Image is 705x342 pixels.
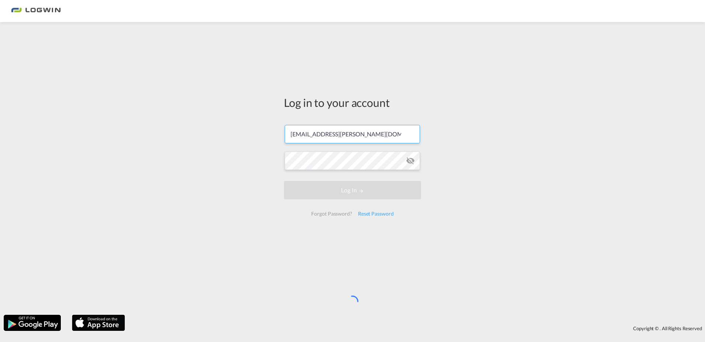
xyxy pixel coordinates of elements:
[308,207,355,220] div: Forgot Password?
[11,3,61,20] img: bc73a0e0d8c111efacd525e4c8ad7d32.png
[3,314,62,332] img: google.png
[71,314,126,332] img: apple.png
[406,156,415,165] md-icon: icon-eye-off
[285,125,420,143] input: Enter email/phone number
[355,207,397,220] div: Reset Password
[284,181,421,199] button: LOGIN
[284,95,421,110] div: Log in to your account
[129,322,705,335] div: Copyright © . All Rights Reserved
